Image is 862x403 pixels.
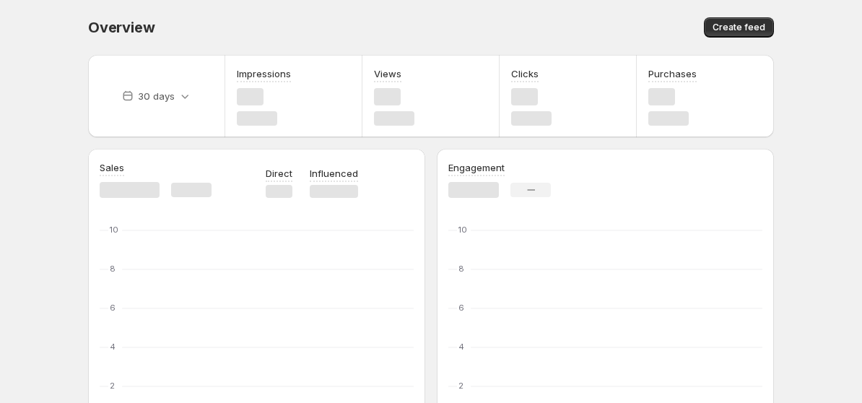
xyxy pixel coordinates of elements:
[110,381,115,391] text: 2
[458,381,463,391] text: 2
[88,19,154,36] span: Overview
[138,89,175,103] p: 30 days
[458,342,464,352] text: 4
[110,225,118,235] text: 10
[110,264,116,274] text: 8
[713,22,765,33] span: Create feed
[458,303,464,313] text: 6
[110,303,116,313] text: 6
[310,166,358,181] p: Influenced
[704,17,774,38] button: Create feed
[511,66,539,81] h3: Clicks
[448,160,505,175] h3: Engagement
[374,66,401,81] h3: Views
[237,66,291,81] h3: Impressions
[266,166,292,181] p: Direct
[110,342,116,352] text: 4
[100,160,124,175] h3: Sales
[648,66,697,81] h3: Purchases
[458,225,467,235] text: 10
[458,264,464,274] text: 8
